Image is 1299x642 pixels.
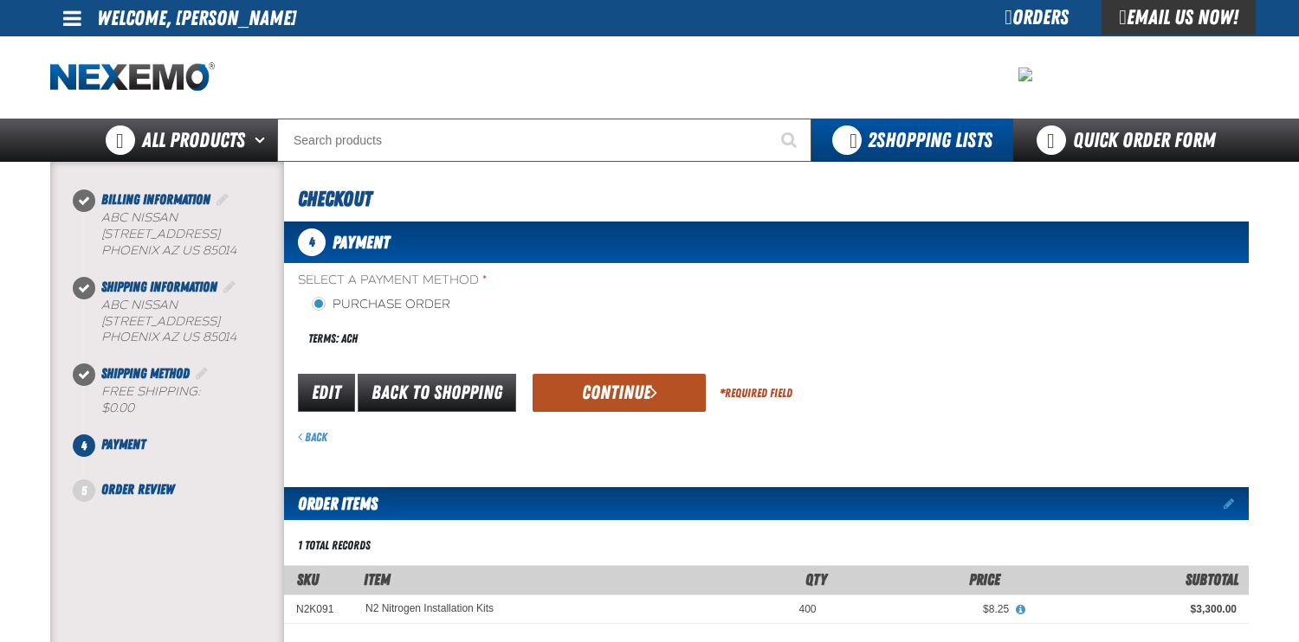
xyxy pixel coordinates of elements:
[193,365,210,382] a: Edit Shipping Method
[101,279,217,295] span: Shipping Information
[182,243,199,258] span: US
[101,227,220,241] span: [STREET_ADDRESS]
[84,363,284,434] li: Shipping Method. Step 3 of 5. Completed
[284,487,378,520] h2: Order Items
[50,62,215,93] a: Home
[101,330,158,344] span: PHOENIX
[101,365,190,382] span: Shipping Method
[249,119,277,162] button: Open All Products pages
[298,187,372,211] span: Checkout
[298,320,766,357] div: Terms: ACH
[298,228,326,256] span: 4
[312,297,450,313] label: Purchase Order
[533,374,706,412] button: Continue
[101,191,210,208] span: Billing Information
[298,374,355,412] a: Edit
[101,384,284,417] div: Free Shipping:
[358,374,516,412] a: Back to Shopping
[73,434,95,457] span: 4
[720,385,792,401] div: Required Field
[101,436,145,453] span: Payment
[868,128,876,152] strong: 2
[297,570,319,588] a: SKU
[50,62,215,93] img: Nexemo logo
[84,479,284,500] li: Order Review. Step 5 of 5. Not Completed
[1224,498,1249,510] a: Edit items
[312,297,326,311] input: Purchase Order
[203,243,236,258] bdo: 85014
[284,594,353,623] td: N2K091
[84,277,284,364] li: Shipping Information. Step 2 of 5. Completed
[214,191,231,208] a: Edit Billing Information
[768,119,811,162] button: Start Searching
[162,243,178,258] span: AZ
[1018,67,1032,81] img: 6c89d53df96a7429cba9ff7e661053d5.png
[298,273,766,289] span: Select a Payment Method
[364,570,391,588] span: Item
[805,570,827,588] span: Qty
[142,125,245,156] span: All Products
[71,189,284,500] nav: Checkout steps. Current step is Payment. Step 4 of 5
[101,210,178,225] span: ABC NISSAN
[84,189,284,277] li: Billing Information. Step 1 of 5. Completed
[333,232,390,253] span: Payment
[298,430,327,444] a: Back
[298,537,371,554] div: 1 total records
[162,330,178,344] span: AZ
[277,119,811,162] input: Search
[868,128,992,152] span: Shopping Lists
[221,279,238,295] a: Edit Shipping Information
[101,314,220,329] span: [STREET_ADDRESS]
[1186,570,1238,588] span: Subtotal
[811,119,1013,162] button: You have 2 Shopping Lists. Open to view details
[101,401,134,415] strong: $0.00
[969,570,1000,588] span: Price
[1009,602,1031,618] button: View All Prices for N2 Nitrogen Installation Kits
[101,243,158,258] span: PHOENIX
[101,481,174,498] span: Order Review
[1013,119,1248,162] a: Quick Order Form
[203,330,236,344] bdo: 85014
[84,434,284,479] li: Payment. Step 4 of 5. Not Completed
[841,602,1010,616] div: $8.25
[1033,602,1237,616] div: $3,300.00
[365,602,494,614] a: N2 Nitrogen Installation Kits
[101,298,178,312] span: ABC NISSAN
[182,330,199,344] span: US
[798,603,816,615] span: 400
[73,479,95,502] span: 5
